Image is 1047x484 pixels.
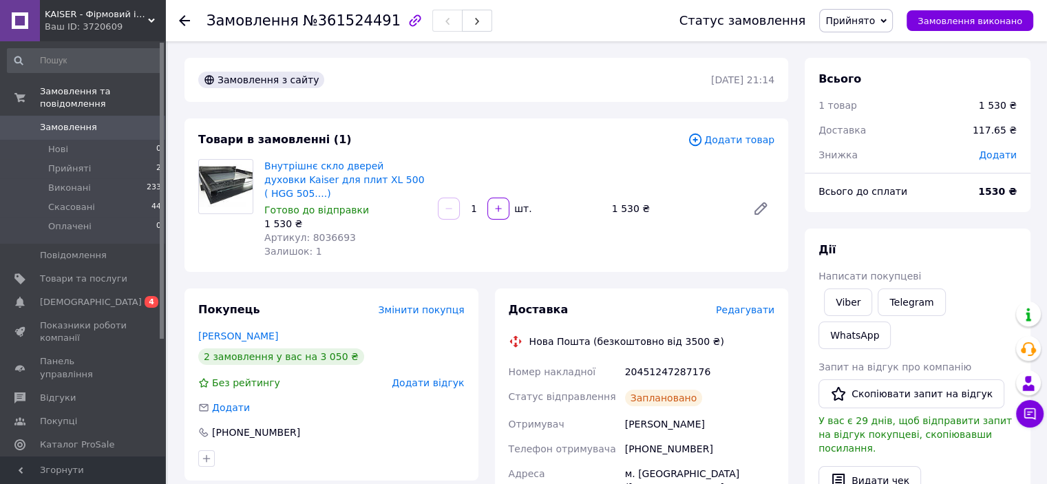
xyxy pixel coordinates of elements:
[156,220,161,233] span: 0
[198,348,364,365] div: 2 замовлення у вас на 3 050 ₴
[264,232,356,243] span: Артикул: 8036693
[145,296,158,308] span: 4
[40,85,165,110] span: Замовлення та повідомлення
[818,125,866,136] span: Доставка
[379,304,465,315] span: Змінити покупця
[40,319,127,344] span: Показники роботи компанії
[198,303,260,316] span: Покупець
[212,377,280,388] span: Без рейтингу
[211,425,302,439] div: [PHONE_NUMBER]
[48,143,68,156] span: Нові
[978,186,1017,197] b: 1530 ₴
[824,288,872,316] a: Viber
[622,412,777,436] div: [PERSON_NAME]
[40,392,76,404] span: Відгуки
[40,121,97,134] span: Замовлення
[509,303,569,316] span: Доставка
[979,98,1017,112] div: 1 530 ₴
[303,12,401,29] span: №361524491
[40,415,77,428] span: Покупці
[48,162,91,175] span: Прийняті
[818,243,836,256] span: Дії
[509,366,596,377] span: Номер накладної
[818,100,857,111] span: 1 товар
[509,443,616,454] span: Телефон отримувача
[747,195,774,222] a: Редагувати
[825,15,875,26] span: Прийнято
[818,415,1012,454] span: У вас є 29 днів, щоб відправити запит на відгук покупцеві, скопіювавши посилання.
[40,273,127,285] span: Товари та послуги
[818,271,921,282] span: Написати покупцеві
[40,355,127,380] span: Панель управління
[526,335,728,348] div: Нова Пошта (безкоштовно від 3500 ₴)
[212,402,250,413] span: Додати
[818,379,1004,408] button: Скопіювати запит на відгук
[509,419,564,430] span: Отримувач
[40,296,142,308] span: [DEMOGRAPHIC_DATA]
[264,246,322,257] span: Залишок: 1
[679,14,806,28] div: Статус замовлення
[198,330,278,341] a: [PERSON_NAME]
[818,149,858,160] span: Знижка
[716,304,774,315] span: Редагувати
[40,439,114,451] span: Каталог ProSale
[264,217,427,231] div: 1 530 ₴
[688,132,774,147] span: Додати товар
[198,133,352,146] span: Товари в замовленні (1)
[964,115,1025,145] div: 117.65 ₴
[818,72,861,85] span: Всього
[818,361,971,372] span: Запит на відгук про компанію
[156,143,161,156] span: 0
[511,202,533,215] div: шт.
[392,377,464,388] span: Додати відгук
[606,199,741,218] div: 1 530 ₴
[264,160,424,199] a: Внутрішнє скло дверей духовки Kaiser для плит XL 500 ( HGG 505....)
[264,204,369,215] span: Готово до відправки
[622,359,777,384] div: 20451247287176
[1016,400,1044,428] button: Чат з покупцем
[711,74,774,85] time: [DATE] 21:14
[151,201,161,213] span: 44
[818,186,907,197] span: Всього до сплати
[48,201,95,213] span: Скасовані
[48,220,92,233] span: Оплачені
[907,10,1033,31] button: Замовлення виконано
[7,48,162,73] input: Пошук
[45,21,165,33] div: Ваш ID: 3720609
[207,12,299,29] span: Замовлення
[45,8,148,21] span: KAISER - Фірмовий інтернет-магазин
[918,16,1022,26] span: Замовлення виконано
[48,182,91,194] span: Виконані
[147,182,161,194] span: 233
[40,249,107,262] span: Повідомлення
[622,436,777,461] div: [PHONE_NUMBER]
[509,468,545,479] span: Адреса
[156,162,161,175] span: 2
[198,72,324,88] div: Замовлення з сайту
[509,391,616,402] span: Статус відправлення
[199,160,253,213] img: Внутрішнє скло дверей духовки Kaiser для плит XL 500 ( HGG 505....)
[625,390,703,406] div: Заплановано
[878,288,945,316] a: Telegram
[179,14,190,28] div: Повернутися назад
[818,322,891,349] a: WhatsApp
[979,149,1017,160] span: Додати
